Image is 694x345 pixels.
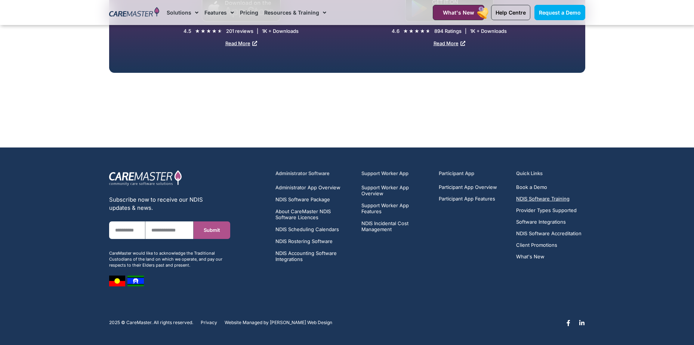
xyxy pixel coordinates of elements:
[109,7,160,18] img: CareMaster Logo
[516,170,585,177] h5: Quick Links
[392,28,400,34] div: 4.6
[414,27,419,35] i: ★
[270,320,332,325] a: [PERSON_NAME] Web Design
[275,250,353,262] a: NDIS Accounting Software Integrations
[206,27,211,35] i: ★
[226,28,299,34] div: 201 reviews | 1K + Downloads
[275,238,353,244] a: NDIS Rostering Software
[275,208,353,220] a: About CareMaster NDIS Software Licences
[516,254,582,259] a: What's New
[127,276,144,286] img: image 8
[218,27,222,35] i: ★
[195,27,222,35] div: 4.5/5
[201,320,217,325] a: Privacy
[275,226,353,232] a: NDIS Scheduling Calendars
[275,184,340,190] span: Administrator App Overview
[420,27,425,35] i: ★
[275,196,353,202] a: NDIS Software Package
[434,40,465,46] a: Read More
[439,196,495,202] span: Participant App Features
[195,27,200,35] i: ★
[434,28,507,34] div: 894 Ratings | 1K + Downloads
[225,40,257,46] a: Read More
[275,238,333,244] span: NDIS Rostering Software
[361,202,430,214] a: Support Worker App Features
[516,208,577,213] span: Provider Types Supported
[443,9,474,16] span: What's New
[433,5,484,20] a: What's New
[516,184,582,190] a: Book a Demo
[275,184,353,190] a: Administrator App Overview
[275,170,353,177] h5: Administrator Software
[109,276,125,286] img: image 7
[183,28,191,34] div: 4.5
[516,184,547,190] span: Book a Demo
[516,208,582,213] a: Provider Types Supported
[109,196,230,212] div: Subscribe now to receive our NDIS updates & news.
[539,9,581,16] span: Request a Demo
[109,170,182,186] img: CareMaster Logo Part
[109,320,193,325] p: 2025 © CareMaster. All rights reserved.
[109,250,230,268] div: CareMaster would like to acknowledge the Traditional Custodians of the land on which we operate, ...
[403,27,408,35] i: ★
[496,9,526,16] span: Help Centre
[403,27,431,35] div: 4.6/5
[225,320,269,325] span: Website Managed by
[275,226,339,232] span: NDIS Scheduling Calendars
[201,27,206,35] i: ★
[516,219,582,225] a: Software Integrations
[194,221,230,239] button: Submit
[439,184,497,190] a: Participant App Overview
[516,254,545,259] span: What's New
[426,27,431,35] i: ★
[361,184,430,196] a: Support Worker App Overview
[109,221,230,246] form: New Form
[275,196,330,202] span: NDIS Software Package
[491,5,530,20] a: Help Centre
[409,27,414,35] i: ★
[516,196,582,202] a: NDIS Software Training
[204,227,220,233] span: Submit
[516,219,566,225] span: Software Integrations
[534,5,585,20] a: Request a Demo
[212,27,217,35] i: ★
[516,231,582,236] a: NDIS Software Accreditation
[361,220,430,232] a: NDIS Incidental Cost Management
[516,242,582,248] a: Client Promotions
[439,170,508,177] h5: Participant App
[516,242,557,248] span: Client Promotions
[516,196,570,202] span: NDIS Software Training
[361,170,430,177] h5: Support Worker App
[439,196,497,202] a: Participant App Features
